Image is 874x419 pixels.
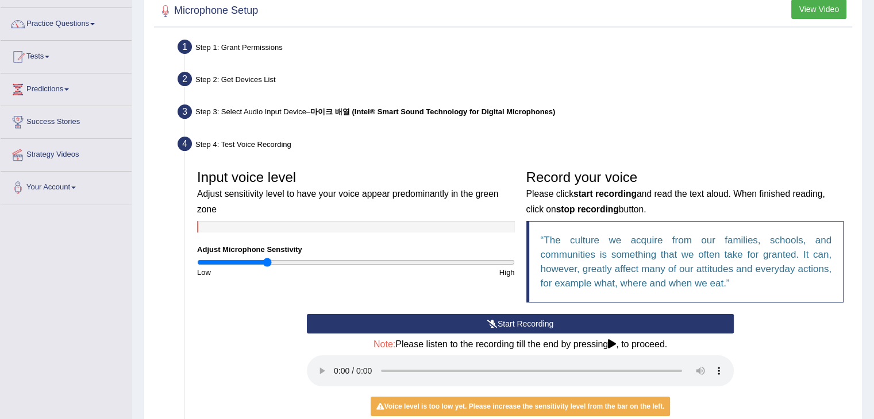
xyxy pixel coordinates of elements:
a: Practice Questions [1,8,132,37]
div: Step 4: Test Voice Recording [172,133,857,158]
div: Voice level is too low yet. Please increase the sensitivity level from the bar on the left. [371,397,671,416]
span: – [306,107,555,116]
div: Step 1: Grant Permissions [172,36,857,61]
b: stop recording [556,204,619,214]
q: The culture we acquire from our families, schools, and communities is something that we often tak... [541,235,832,289]
span: Note: [374,339,395,349]
h3: Record your voice [526,170,844,215]
a: Tests [1,41,132,69]
h2: Microphone Setup [157,2,258,20]
h3: Input voice level [197,170,515,215]
div: High [356,267,520,278]
b: 마이크 배열 (Intel® Smart Sound Technology for Digital Microphones) [310,107,555,116]
div: Step 2: Get Devices List [172,68,857,94]
div: Low [191,267,356,278]
label: Adjust Microphone Senstivity [197,244,302,255]
button: Start Recording [307,314,734,333]
a: Success Stories [1,106,132,135]
a: Predictions [1,73,132,102]
a: Your Account [1,172,132,200]
small: Adjust sensitivity level to have your voice appear predominantly in the green zone [197,189,498,214]
small: Please click and read the text aloud. When finished reading, click on button. [526,189,825,214]
h4: Please listen to the recording till the end by pressing , to proceed. [307,339,734,350]
b: start recording [573,189,637,199]
a: Strategy Videos [1,139,132,168]
div: Step 3: Select Audio Input Device [172,101,857,126]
